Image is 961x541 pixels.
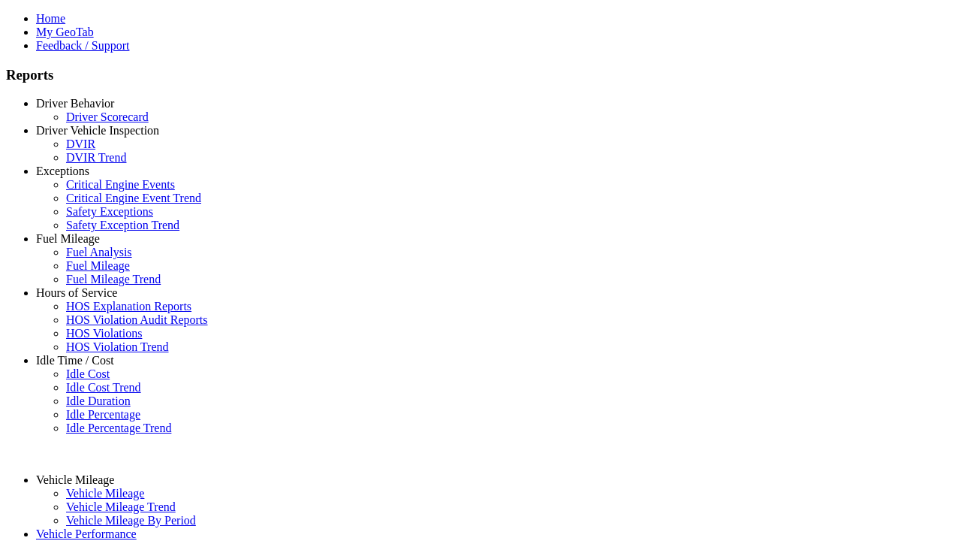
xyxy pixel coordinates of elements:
[36,39,129,52] a: Feedback / Support
[66,340,169,353] a: HOS Violation Trend
[36,165,89,177] a: Exceptions
[36,232,100,245] a: Fuel Mileage
[66,110,149,123] a: Driver Scorecard
[66,367,110,380] a: Idle Cost
[36,26,94,38] a: My GeoTab
[66,514,196,527] a: Vehicle Mileage By Period
[66,259,130,272] a: Fuel Mileage
[66,246,132,258] a: Fuel Analysis
[66,487,144,500] a: Vehicle Mileage
[66,273,161,286] a: Fuel Mileage Trend
[36,97,114,110] a: Driver Behavior
[66,408,140,421] a: Idle Percentage
[66,500,176,513] a: Vehicle Mileage Trend
[36,12,65,25] a: Home
[66,205,153,218] a: Safety Exceptions
[66,192,201,204] a: Critical Engine Event Trend
[6,67,955,83] h3: Reports
[66,178,175,191] a: Critical Engine Events
[36,286,117,299] a: Hours of Service
[66,327,142,340] a: HOS Violations
[36,473,114,486] a: Vehicle Mileage
[36,527,137,540] a: Vehicle Performance
[66,394,131,407] a: Idle Duration
[36,354,114,367] a: Idle Time / Cost
[66,300,191,313] a: HOS Explanation Reports
[66,151,126,164] a: DVIR Trend
[36,124,159,137] a: Driver Vehicle Inspection
[66,138,95,150] a: DVIR
[66,381,141,394] a: Idle Cost Trend
[66,422,171,434] a: Idle Percentage Trend
[66,313,208,326] a: HOS Violation Audit Reports
[66,219,179,231] a: Safety Exception Trend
